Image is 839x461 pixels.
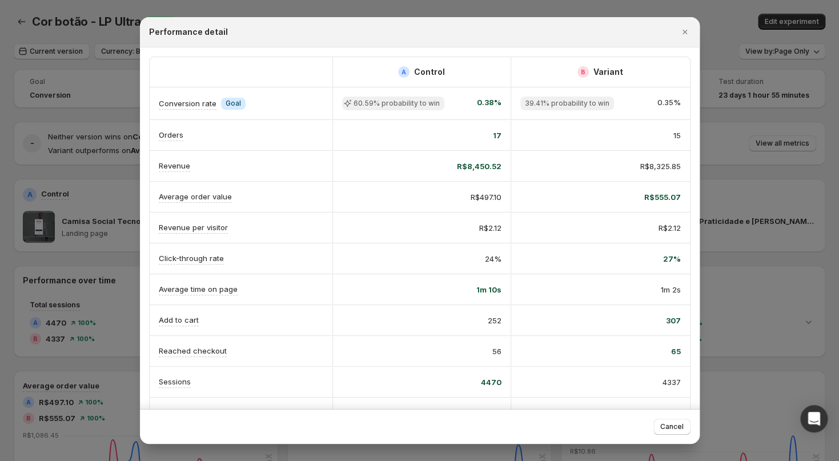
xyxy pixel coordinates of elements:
[159,222,228,233] p: Revenue per visitor
[159,98,216,109] p: Conversion rate
[414,66,445,78] h2: Control
[644,191,681,203] span: R$555.07
[159,160,190,171] p: Revenue
[581,69,585,75] h2: B
[653,419,691,435] button: Cancel
[677,24,693,40] button: Close
[481,376,501,388] span: 4470
[354,99,440,108] span: 60.59% probability to win
[159,376,191,387] p: Sessions
[663,253,681,264] span: 27%
[159,345,227,356] p: Reached checkout
[673,130,681,141] span: 15
[525,99,609,108] span: 39.41% probability to win
[661,284,681,295] span: 1m 2s
[479,222,501,234] span: R$2.12
[159,252,224,264] p: Click-through rate
[488,315,501,326] span: 252
[159,283,238,295] p: Average time on page
[457,161,501,172] span: R$8,450.52
[159,314,199,326] p: Add to cart
[149,26,228,38] h2: Performance detail
[593,66,623,78] h2: Variant
[666,315,681,326] span: 307
[659,222,681,234] span: R$2.12
[159,191,232,202] p: Average order value
[159,129,183,141] p: Orders
[476,284,501,295] span: 1m 10s
[402,69,406,75] h2: A
[493,130,501,141] span: 17
[640,161,681,172] span: R$8,325.85
[660,422,684,431] span: Cancel
[477,97,501,110] span: 0.38%
[471,191,501,203] span: R$497.10
[800,405,828,432] div: Open Intercom Messenger
[159,407,198,418] p: Pageviews
[485,253,501,264] span: 24%
[226,99,241,108] span: Goal
[481,407,501,419] span: 4662
[664,407,681,419] span: 4531
[663,376,681,388] span: 4337
[671,346,681,357] span: 65
[657,97,681,110] span: 0.35%
[492,346,501,357] span: 56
